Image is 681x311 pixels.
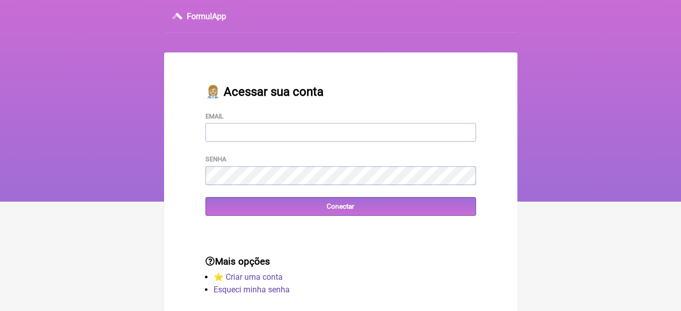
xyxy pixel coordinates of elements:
[205,155,226,163] label: Senha
[187,12,226,21] h3: FormulApp
[205,197,476,216] input: Conectar
[214,272,283,282] a: ⭐️ Criar uma conta
[205,85,476,99] h2: 👩🏼‍⚕️ Acessar sua conta
[205,256,476,267] h3: Mais opções
[214,285,290,294] a: Esqueci minha senha
[205,112,224,120] label: Email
